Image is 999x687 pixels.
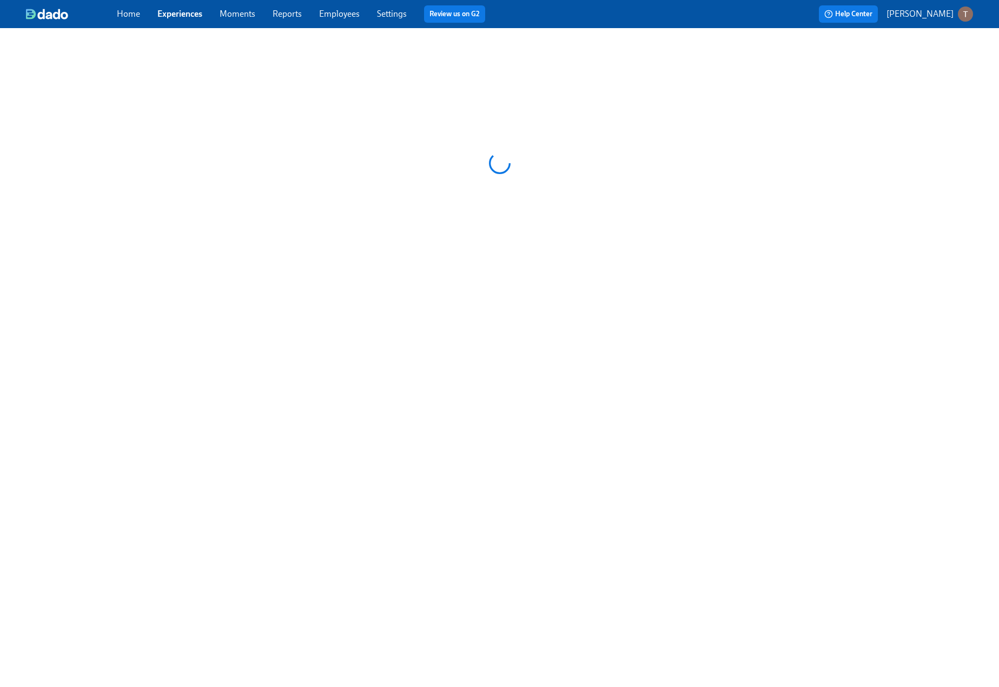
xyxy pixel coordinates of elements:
a: Reports [273,9,302,19]
button: [PERSON_NAME] [886,6,973,22]
a: Review us on G2 [429,9,480,19]
a: Experiences [157,9,202,19]
a: Employees [319,9,360,19]
img: ACg8ocLXsDpU0isJA1rEFd8QGW_-eDb-moPZqwVyrWsj42wjxwSHeQ=s96-c [958,6,973,22]
button: Review us on G2 [424,5,485,23]
button: Help Center [819,5,878,23]
img: dado [26,9,68,19]
a: Settings [377,9,407,19]
a: dado [26,9,117,19]
p: [PERSON_NAME] [886,8,954,20]
a: Home [117,9,140,19]
a: Moments [220,9,255,19]
span: Help Center [824,9,872,19]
